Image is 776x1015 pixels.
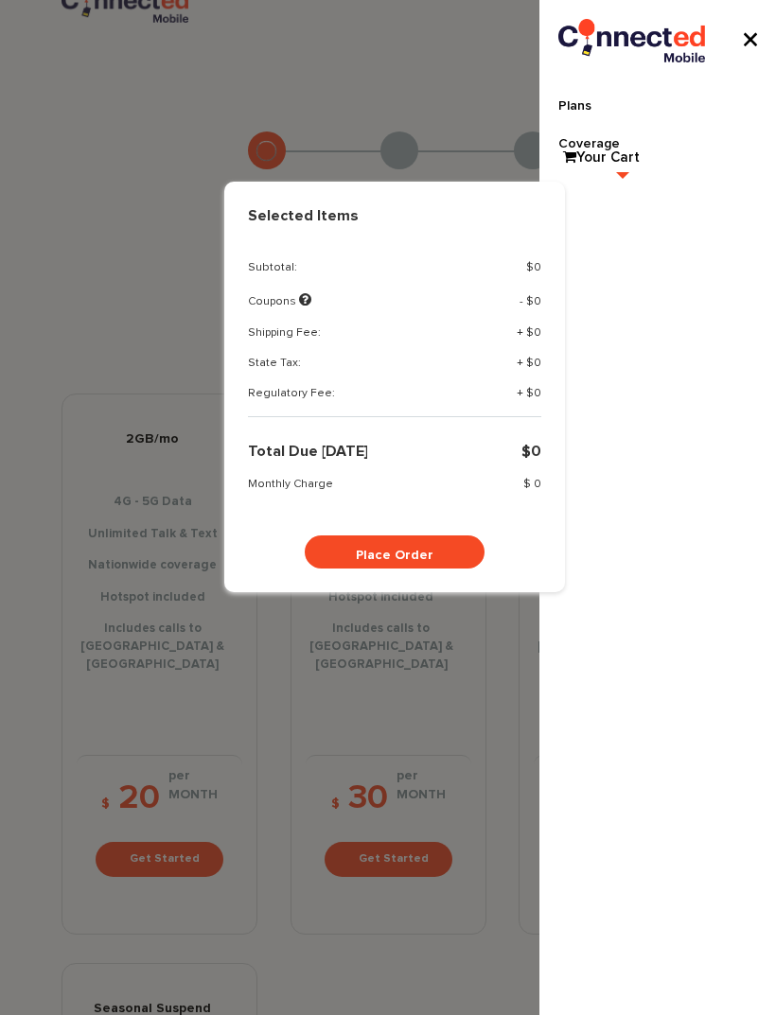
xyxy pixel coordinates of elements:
[224,205,565,227] strong: Selected Items
[476,386,540,417] td: + $
[539,125,776,163] a: Coverage
[531,444,541,459] span: 0
[476,325,540,356] td: + $
[476,356,540,386] td: + $
[521,444,541,459] strong: $
[248,356,477,386] td: State Tax:
[248,325,477,356] td: Shipping Fee:
[534,296,541,307] span: 0
[500,477,541,507] td: $ 0
[534,262,541,273] span: 0
[248,260,477,290] td: Subtotal:
[248,290,477,324] td: Coupons
[248,444,368,459] strong: Total Due [DATE]
[305,535,485,569] a: Place Order
[681,924,776,1015] iframe: Chat Widget
[476,290,540,324] td: - $
[534,327,541,339] span: 0
[539,87,776,125] a: Plans
[248,386,477,417] td: Regulatory Fee:
[248,477,500,507] td: Monthly Charge
[476,260,540,290] td: $
[534,358,541,369] span: 0
[554,144,648,172] a: Your Cart
[534,388,541,399] span: 0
